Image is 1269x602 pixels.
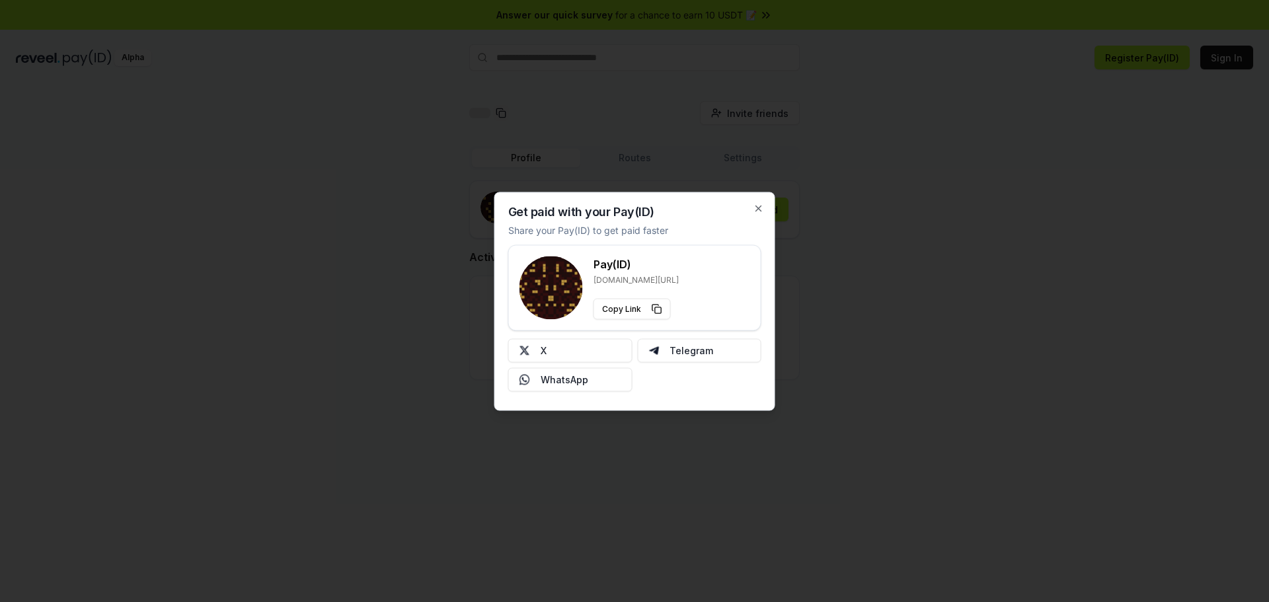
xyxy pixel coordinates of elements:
[594,274,679,285] p: [DOMAIN_NAME][URL]
[519,345,530,356] img: X
[519,374,530,385] img: Whatsapp
[508,206,654,217] h2: Get paid with your Pay(ID)
[508,223,668,237] p: Share your Pay(ID) to get paid faster
[508,338,633,362] button: X
[594,298,671,319] button: Copy Link
[648,345,659,356] img: Telegram
[637,338,761,362] button: Telegram
[508,367,633,391] button: WhatsApp
[594,256,679,272] h3: Pay(ID)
